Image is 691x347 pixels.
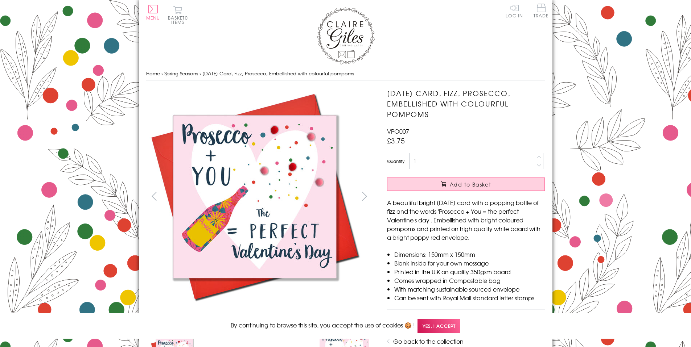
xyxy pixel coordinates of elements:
[356,188,373,204] button: next
[534,4,549,19] a: Trade
[373,88,590,305] img: Valentine's Day Card, Fizz, Prosecco, Embellished with colourful pompoms
[171,14,188,25] span: 0 items
[393,337,464,346] a: Go back to the collection
[394,267,545,276] li: Printed in the U.K on quality 350gsm board
[387,198,545,242] p: A beautiful bright [DATE] card with a popping bottle of fizz and the words 'Prosecco + You = the ...
[534,4,549,18] span: Trade
[394,276,545,285] li: Comes wrapped in Compostable bag
[146,188,163,204] button: prev
[387,135,405,146] span: £3.75
[387,127,409,135] span: VPO007
[387,177,545,191] button: Add to Basket
[394,285,545,293] li: With matching sustainable sourced envelope
[506,4,523,18] a: Log In
[394,250,545,259] li: Dimensions: 150mm x 150mm
[317,7,375,64] img: Claire Giles Greetings Cards
[387,88,545,119] h1: [DATE] Card, Fizz, Prosecco, Embellished with colourful pompoms
[387,158,404,164] label: Quantity
[146,14,160,21] span: Menu
[146,70,160,77] a: Home
[164,70,198,77] a: Spring Seasons
[168,6,188,24] button: Basket0 items
[394,259,545,267] li: Blank inside for your own message
[146,88,363,305] img: Valentine's Day Card, Fizz, Prosecco, Embellished with colourful pompoms
[200,70,201,77] span: ›
[146,5,160,20] button: Menu
[202,70,354,77] span: [DATE] Card, Fizz, Prosecco, Embellished with colourful pompoms
[146,66,545,81] nav: breadcrumbs
[394,293,545,302] li: Can be sent with Royal Mail standard letter stamps
[450,181,491,188] span: Add to Basket
[161,70,163,77] span: ›
[418,319,460,333] span: Yes, I accept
